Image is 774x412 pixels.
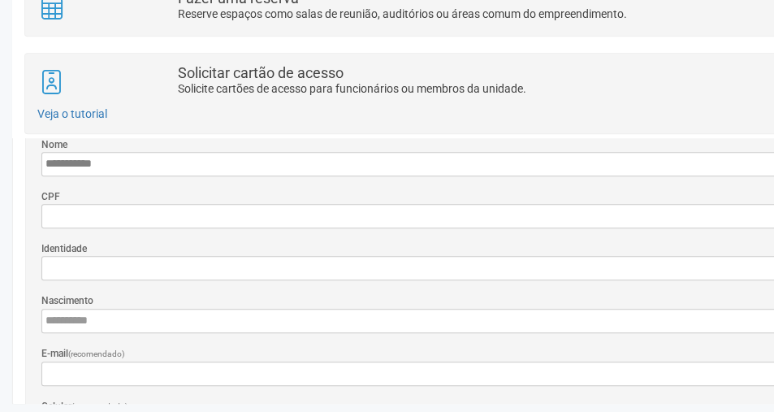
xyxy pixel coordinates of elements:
[178,64,344,81] strong: Solicitar cartão de acesso
[37,107,107,120] a: Veja o tutorial
[41,189,60,204] label: CPF
[41,137,67,152] label: Nome
[71,402,128,411] span: (recomendado)
[41,346,125,362] label: E-mail
[68,349,125,358] span: (recomendado)
[41,293,93,308] label: Nascimento
[41,241,87,256] label: Identidade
